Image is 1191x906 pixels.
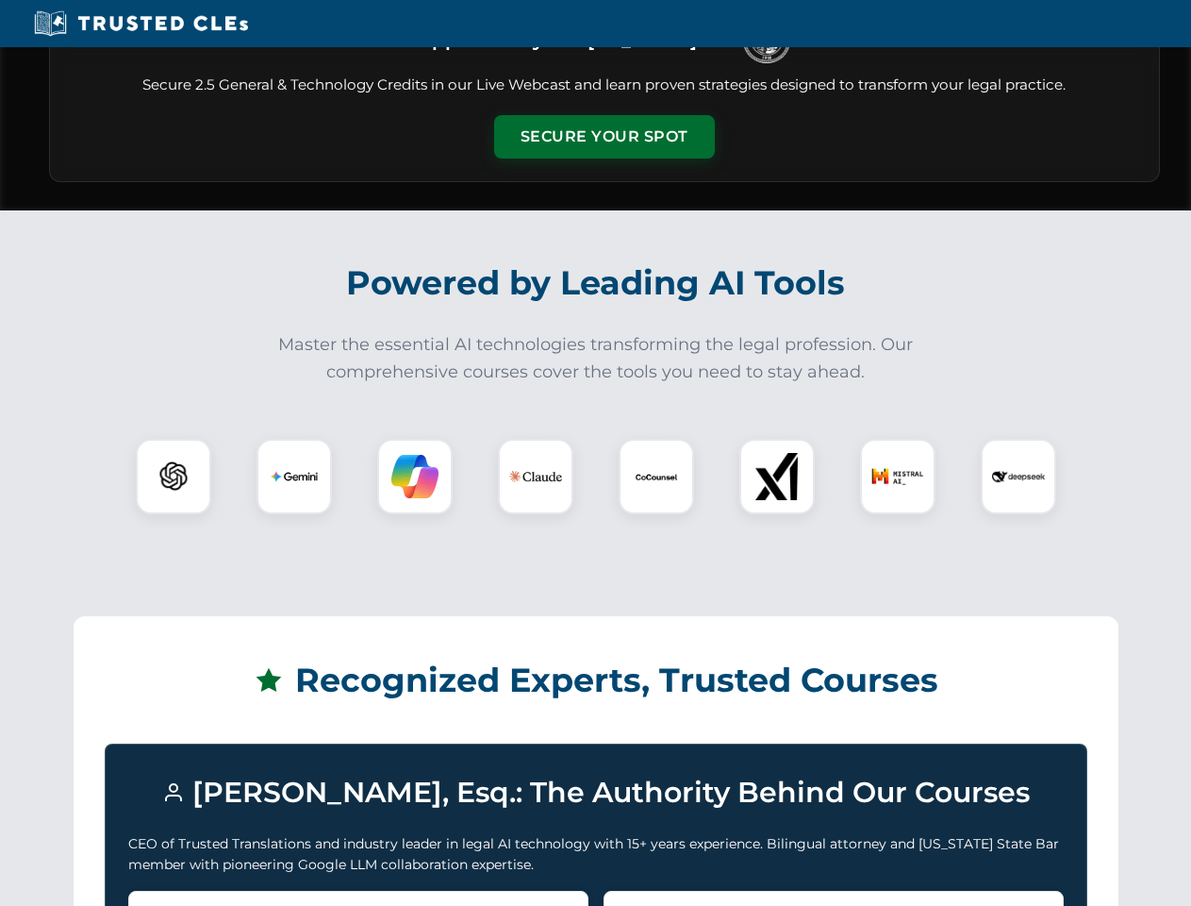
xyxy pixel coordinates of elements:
[271,453,318,500] img: Gemini Logo
[494,115,715,159] button: Secure Your Spot
[128,767,1064,818] h3: [PERSON_NAME], Esq.: The Authority Behind Our Courses
[992,450,1045,503] img: DeepSeek Logo
[105,647,1087,713] h2: Recognized Experts, Trusted Courses
[377,439,453,514] div: Copilot
[619,439,694,514] div: CoCounsel
[391,453,438,500] img: Copilot Logo
[498,439,573,514] div: Claude
[256,439,332,514] div: Gemini
[136,439,211,514] div: ChatGPT
[860,439,935,514] div: Mistral AI
[871,450,924,503] img: Mistral AI Logo
[74,250,1118,316] h2: Powered by Leading AI Tools
[753,453,801,500] img: xAI Logo
[128,833,1064,876] p: CEO of Trusted Translations and industry leader in legal AI technology with 15+ years experience....
[146,449,201,504] img: ChatGPT Logo
[509,450,562,503] img: Claude Logo
[739,439,815,514] div: xAI
[981,439,1056,514] div: DeepSeek
[633,453,680,500] img: CoCounsel Logo
[73,75,1136,96] p: Secure 2.5 General & Technology Credits in our Live Webcast and learn proven strategies designed ...
[266,331,926,386] p: Master the essential AI technologies transforming the legal profession. Our comprehensive courses...
[28,9,254,38] img: Trusted CLEs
